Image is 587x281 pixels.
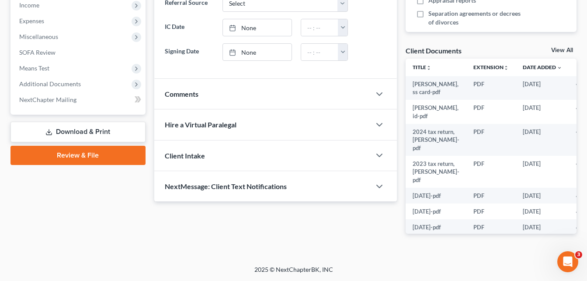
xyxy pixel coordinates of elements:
td: [DATE] [516,156,569,188]
div: Client Documents [406,46,462,55]
td: 2024 tax return, [PERSON_NAME]-pdf [406,124,466,156]
a: SOFA Review [12,45,146,60]
td: [DATE]-pdf [406,188,466,204]
td: PDF [466,100,516,124]
a: Date Added expand_more [523,64,562,70]
a: Review & File [10,146,146,165]
td: PDF [466,204,516,219]
td: [DATE] [516,204,569,219]
input: -- : -- [301,44,338,60]
span: Miscellaneous [19,33,58,40]
a: Download & Print [10,122,146,142]
td: PDF [466,156,516,188]
span: 3 [575,251,582,258]
a: None [223,44,292,60]
td: [DATE] [516,188,569,204]
a: None [223,19,292,36]
span: Client Intake [165,151,205,160]
span: Expenses [19,17,44,25]
td: [DATE]-pdf [406,219,466,235]
span: Means Test [19,64,49,72]
td: [DATE] [516,100,569,124]
span: NextMessage: Client Text Notifications [165,182,287,190]
a: Titleunfold_more [413,64,431,70]
span: Income [19,1,39,9]
a: Extensionunfold_more [473,64,509,70]
span: Additional Documents [19,80,81,88]
span: NextChapter Mailing [19,96,76,103]
input: -- : -- [301,19,338,36]
td: [DATE]-pdf [406,204,466,219]
a: NextChapter Mailing [12,92,146,108]
td: PDF [466,76,516,100]
i: unfold_more [504,65,509,70]
i: unfold_more [426,65,431,70]
div: 2025 © NextChapterBK, INC [45,265,543,281]
td: 2023 tax return, [PERSON_NAME]-pdf [406,156,466,188]
td: [PERSON_NAME], ss card-pdf [406,76,466,100]
a: View All [551,47,573,53]
span: SOFA Review [19,49,56,56]
label: IC Date [160,19,218,36]
label: Signing Date [160,43,218,61]
span: Separation agreements or decrees of divorces [428,9,526,27]
i: expand_more [557,65,562,70]
td: [DATE] [516,124,569,156]
span: Hire a Virtual Paralegal [165,120,236,129]
td: [PERSON_NAME], id-pdf [406,100,466,124]
iframe: Intercom live chat [557,251,578,272]
td: PDF [466,124,516,156]
td: PDF [466,219,516,235]
span: Comments [165,90,198,98]
td: [DATE] [516,219,569,235]
td: [DATE] [516,76,569,100]
td: PDF [466,188,516,204]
